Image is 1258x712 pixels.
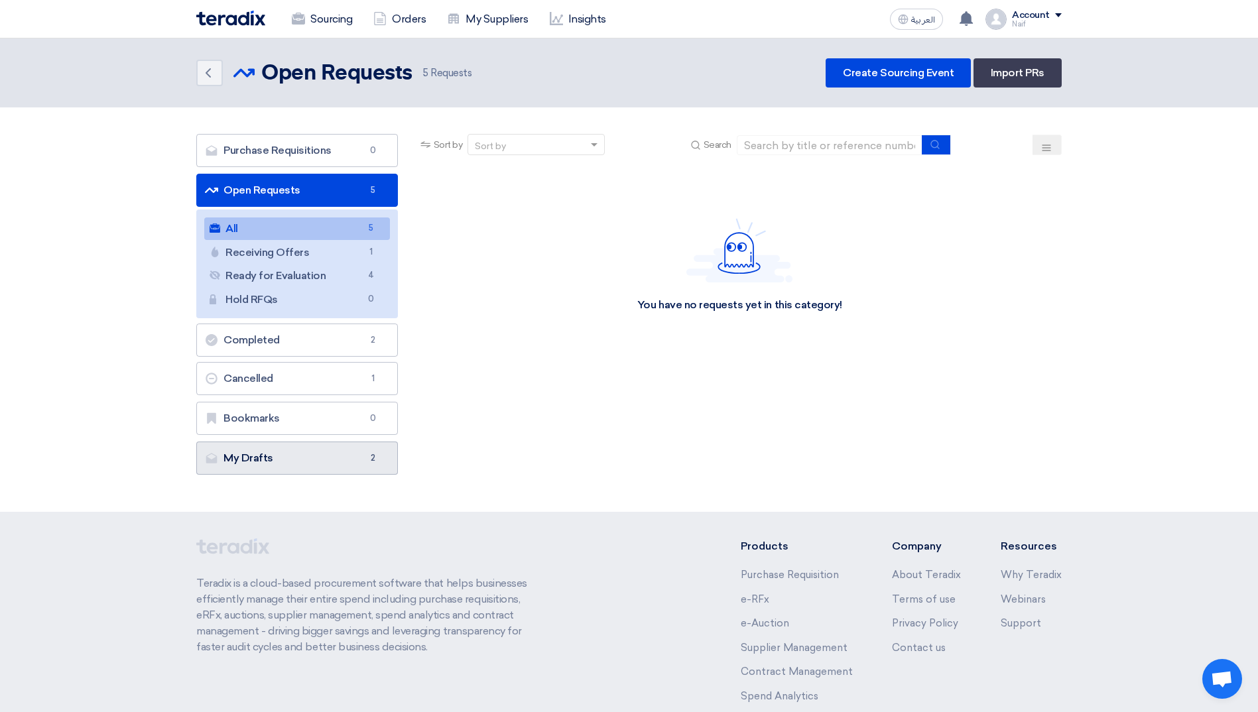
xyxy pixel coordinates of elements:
a: Create Sourcing Event [826,58,971,88]
h2: Open Requests [261,60,412,87]
a: My Drafts2 [196,442,398,475]
span: 5 [363,221,379,235]
a: About Teradix [892,569,961,581]
span: العربية [911,15,935,25]
li: Resources [1001,538,1062,554]
a: Purchase Requisition [741,569,839,581]
a: Open Requests5 [196,174,398,207]
a: My Suppliers [436,5,538,34]
span: Requests [423,66,472,81]
a: Spend Analytics [741,690,818,702]
a: All [204,217,390,240]
a: Import PRs [974,58,1062,88]
div: You have no requests yet in this category! [637,298,842,312]
a: Supplier Management [741,642,848,654]
span: 2 [365,333,381,347]
div: Sort by [475,139,506,153]
a: Sourcing [281,5,363,34]
li: Products [741,538,853,554]
img: Teradix logo [196,11,265,26]
button: العربية [890,9,943,30]
a: Why Teradix [1001,569,1062,581]
a: Orders [363,5,436,34]
span: 2 [365,451,381,465]
a: Bookmarks0 [196,402,398,435]
a: Receiving Offers [204,241,390,264]
a: Hold RFQs [204,288,390,311]
a: Privacy Policy [892,617,958,629]
li: Company [892,538,961,554]
input: Search by title or reference number [737,135,922,155]
a: e-Auction [741,617,789,629]
a: Insights [539,5,617,34]
a: Contract Management [741,666,853,678]
a: Contact us [892,642,946,654]
a: Support [1001,617,1041,629]
span: 0 [363,292,379,306]
span: 1 [365,372,381,385]
span: 0 [365,144,381,157]
a: Cancelled1 [196,362,398,395]
a: Ready for Evaluation [204,265,390,287]
a: Purchase Requisitions0 [196,134,398,167]
a: Terms of use [892,593,956,605]
img: profile_test.png [985,9,1007,30]
span: Search [704,138,731,152]
span: 1 [363,245,379,259]
span: Sort by [434,138,463,152]
a: Webinars [1001,593,1046,605]
span: 5 [423,67,428,79]
div: Open chat [1202,659,1242,699]
div: Account [1012,10,1050,21]
span: 5 [365,184,381,197]
p: Teradix is a cloud-based procurement software that helps businesses efficiently manage their enti... [196,575,542,655]
span: 0 [365,412,381,425]
img: Hello [686,218,792,282]
a: e-RFx [741,593,769,605]
span: 4 [363,268,379,282]
a: Completed2 [196,324,398,357]
div: Naif [1012,21,1062,28]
